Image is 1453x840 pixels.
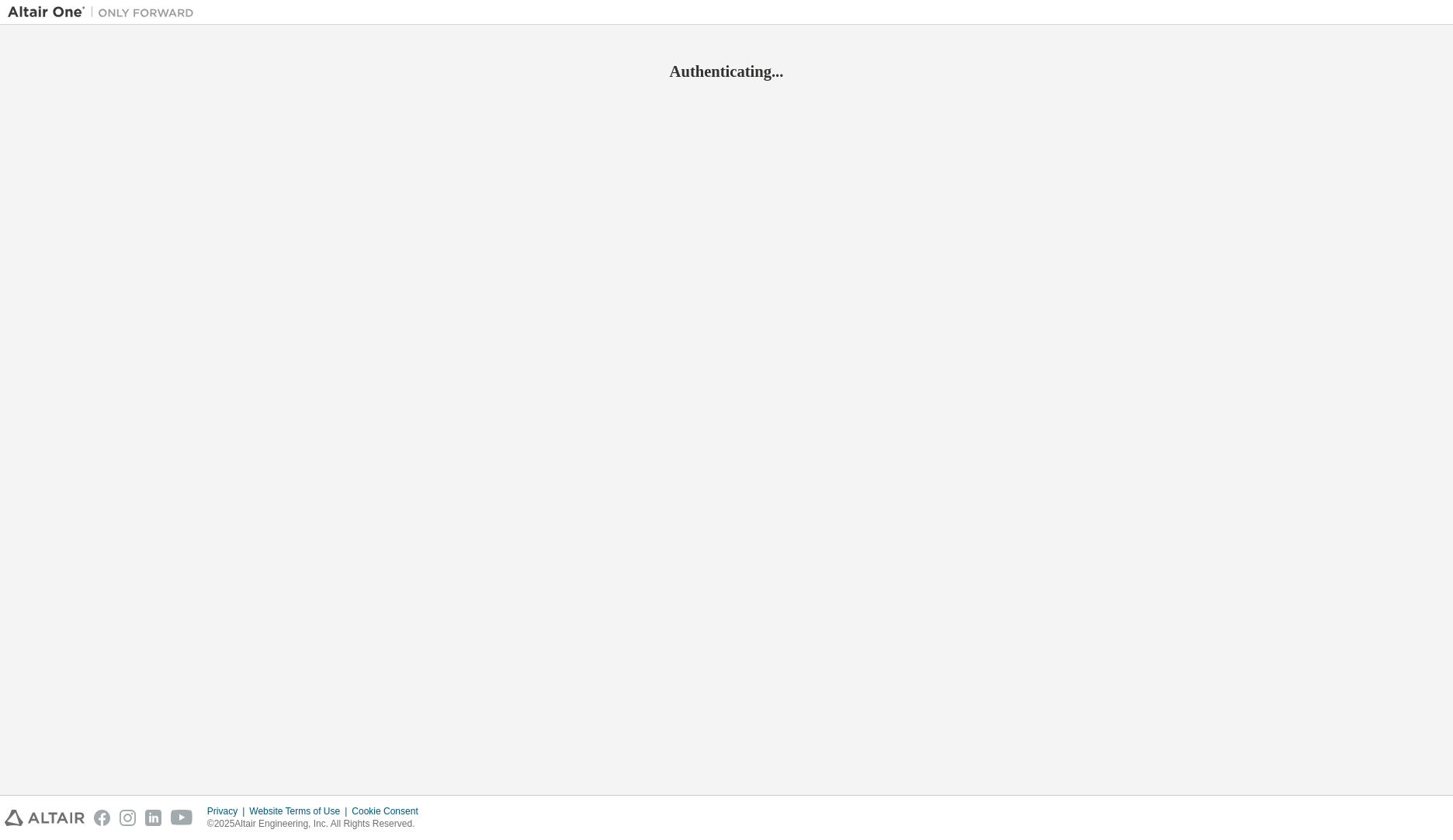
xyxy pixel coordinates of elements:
h2: Authenticating... [8,61,1445,82]
div: Cookie Consent [352,805,427,817]
p: © 2025 Altair Engineering, Inc. All Rights Reserved. [207,817,428,831]
img: instagram.svg [120,810,136,826]
img: linkedin.svg [145,810,161,826]
div: Website Terms of Use [249,805,352,817]
img: facebook.svg [94,810,110,826]
div: Privacy [207,805,249,817]
img: youtube.svg [171,810,193,826]
img: Altair One [8,5,202,20]
img: altair_logo.svg [5,810,85,826]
